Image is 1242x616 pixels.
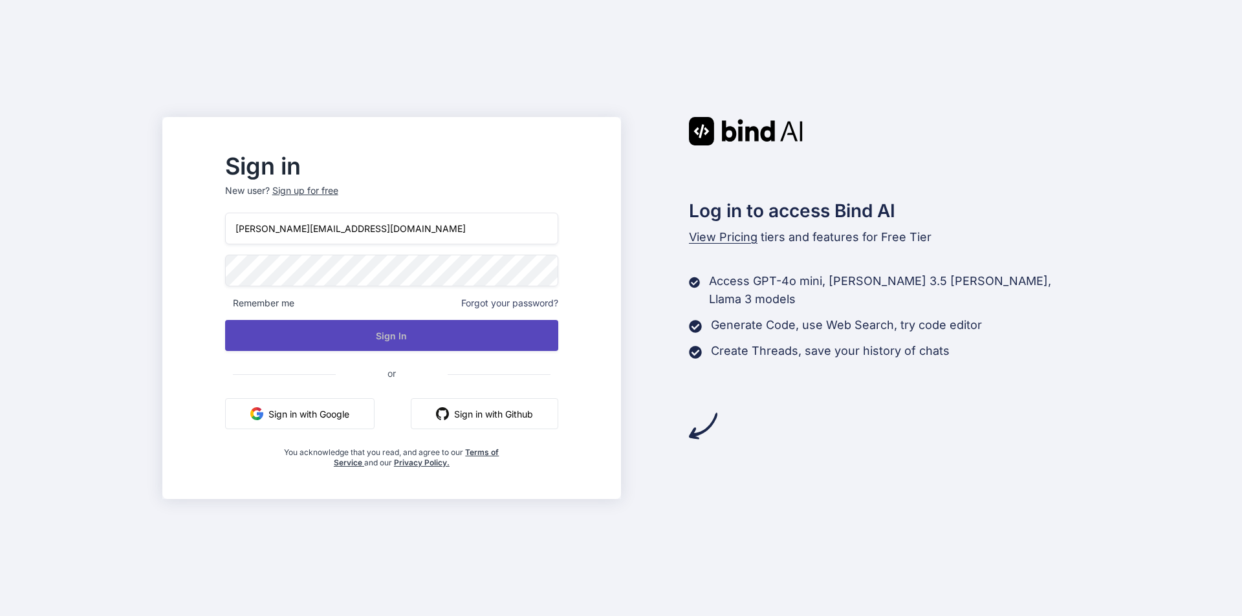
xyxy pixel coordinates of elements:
[225,297,294,310] span: Remember me
[709,272,1080,308] p: Access GPT-4o mini, [PERSON_NAME] 3.5 [PERSON_NAME], Llama 3 models
[689,230,757,244] span: View Pricing
[461,297,558,310] span: Forgot your password?
[281,440,503,468] div: You acknowledge that you read, and agree to our and our
[711,316,982,334] p: Generate Code, use Web Search, try code editor
[436,407,449,420] img: github
[689,117,803,145] img: Bind AI logo
[225,184,558,213] p: New user?
[394,458,450,467] a: Privacy Policy.
[272,184,338,197] div: Sign up for free
[689,228,1080,246] p: tiers and features for Free Tier
[336,357,448,389] span: or
[225,156,558,176] h2: Sign in
[225,213,558,244] input: Login or Email
[225,398,375,429] button: Sign in with Google
[711,342,950,360] p: Create Threads, save your history of chats
[334,447,499,467] a: Terms of Service
[689,197,1080,224] h2: Log in to access Bind AI
[250,407,263,420] img: google
[689,412,717,440] img: arrow
[225,320,558,351] button: Sign In
[411,398,558,429] button: Sign in with Github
